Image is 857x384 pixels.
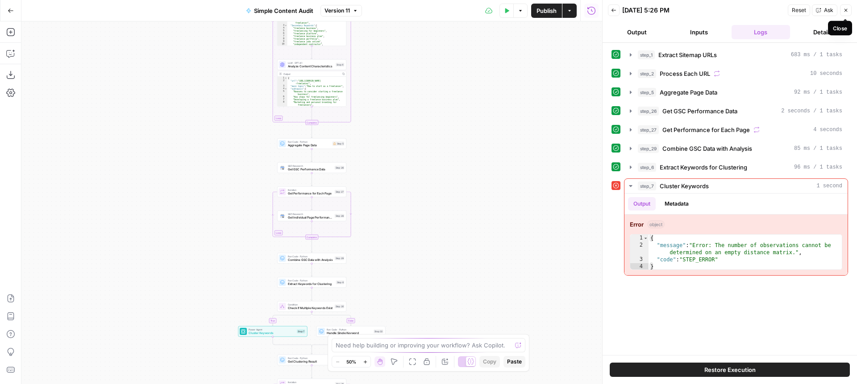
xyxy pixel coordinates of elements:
g: Edge from step_30 to step_32 [312,312,352,326]
div: LLM · GPT-4.1Analyze Content CharacteristicsStep 4Output{ "url":"[URL][DOMAIN_NAME] -freelance/",... [277,59,346,107]
span: 50% [346,358,356,365]
span: Run Code · Python [288,356,333,360]
div: 7 [278,98,287,101]
span: Cluster Keywords [249,331,295,335]
button: 1 second [624,179,848,193]
div: Step 5 [333,141,345,146]
div: Complete [305,235,318,239]
span: Extract Sitemap URLs [658,50,717,59]
span: Paste [507,358,522,366]
span: Combine GSC Data with Analysis [662,144,752,153]
div: 4 [278,27,287,29]
span: Power Agent [249,328,295,331]
button: Restore Execution [610,363,850,377]
span: Extract Keywords for Clustering [288,282,334,286]
div: SEO ResearchGet Individual Page PerformanceStep 28 [277,211,346,221]
button: Reset [788,4,810,16]
g: Edge from step_33 to step_19 [311,365,312,378]
div: Step 30 [335,305,345,309]
g: Edge from step_27 to step_28 [311,197,312,210]
div: Step 27 [335,190,345,194]
span: Iteration [288,188,333,192]
span: Toggle code folding, rows 1 through 22 [285,77,287,79]
div: Run Code · PythonAggregate Page DataStep 5 [277,138,346,149]
span: Publish [537,6,557,15]
div: Run Code · PythonExtract Keywords for ClusteringStep 6 [277,277,346,288]
button: Metadata [659,197,694,211]
div: Step 26 [335,166,345,170]
button: Paste [503,356,525,367]
span: 85 ms / 1 tasks [794,145,842,153]
g: Edge from step_27-iteration-end to step_29 [311,239,312,252]
button: 683 ms / 1 tasks [624,48,848,62]
strong: Error [630,220,644,229]
div: Power AgentCluster KeywordsStep 7 [238,326,308,337]
span: Toggle code folding, rows 3 through 14 [285,24,287,27]
span: Analyze Content Characteristics [288,64,334,69]
span: Aggregate Page Data [288,143,331,148]
div: 1 second [624,194,848,275]
span: 92 ms / 1 tasks [794,88,842,96]
button: Ask [812,4,837,16]
div: Complete [277,235,346,239]
div: Run Code · PythonCombine GSC Data with AnalysisStep 29 [277,253,346,264]
img: google-search-console.svg [280,214,285,218]
div: 2 [630,242,649,256]
div: 4 [630,263,649,270]
button: 92 ms / 1 tasks [624,85,848,99]
div: Step 6 [336,281,345,285]
span: Run Code · Python [288,255,333,258]
g: Edge from step_5 to step_26 [311,149,312,162]
div: 11 [278,45,287,48]
div: 2 [278,19,287,24]
span: step_29 [638,144,659,153]
span: Aggregate Page Data [660,88,717,97]
div: 9 [278,106,287,109]
span: Get GSC Performance Data [288,167,333,172]
div: 8 [278,37,287,40]
div: Run Code · PythonHandle Single KeywordStep 32 [316,326,386,337]
span: Cluster Keywords [660,182,709,190]
g: Edge from step_6 to step_30 [311,288,312,301]
div: 9 [278,40,287,43]
button: Version 11 [320,5,362,17]
span: Simple Content Audit [254,6,313,15]
div: Output [283,72,340,76]
span: Toggle code folding, rows 4 through 10 [285,87,287,90]
div: Step 4 [336,63,345,67]
span: step_1 [638,50,655,59]
div: Step 32 [374,330,383,334]
span: step_5 [638,88,656,97]
g: Edge from step_29 to step_6 [311,264,312,277]
span: Copy [483,358,496,366]
span: Process Each URL [660,69,710,78]
span: Version 11 [324,7,350,15]
div: 10 [278,43,287,45]
g: Edge from step_18 to step_4 [311,46,312,59]
span: Handle Single Keyword [327,331,372,335]
div: Close [833,24,847,32]
div: 7 [278,35,287,37]
button: 85 ms / 1 tasks [624,141,848,156]
g: Edge from step_30-conditional-end to step_33 [311,346,312,355]
span: Run Code · Python [288,140,331,144]
div: 8 [278,101,287,106]
div: 3 [278,24,287,27]
span: object [647,220,665,228]
div: 6 [278,32,287,35]
span: Get Individual Page Performance [288,215,333,220]
span: step_6 [638,163,656,172]
div: 3 [278,85,287,87]
div: Complete [305,120,318,125]
span: Get GSC Performance Data [662,107,737,116]
span: Ask [824,6,833,14]
div: 6 [278,95,287,98]
span: Check if Multiple Keywords Exist [288,306,333,310]
span: Get Performance for Each Page [662,125,750,134]
span: Iteration [288,380,333,384]
div: 5 [278,29,287,32]
div: 4 [278,87,287,90]
div: Step 29 [335,256,345,260]
button: Publish [531,4,562,18]
span: LLM · GPT-4.1 [288,61,334,65]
